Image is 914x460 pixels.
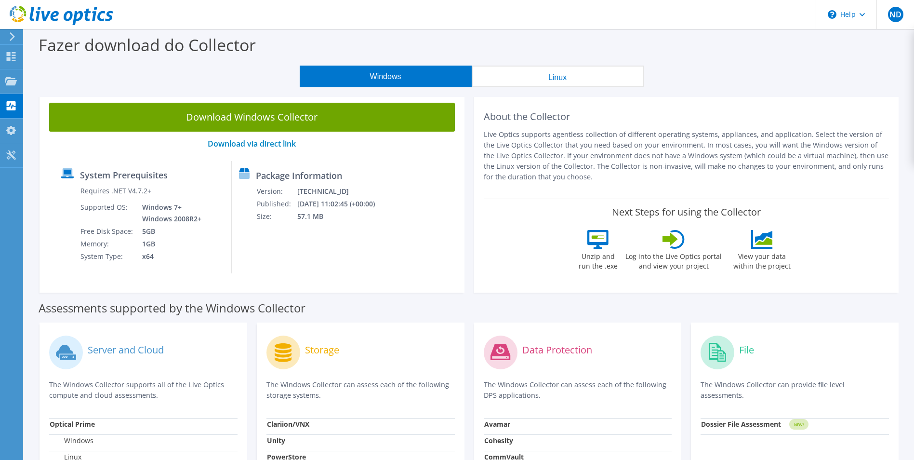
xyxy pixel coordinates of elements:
[80,250,135,263] td: System Type:
[80,186,151,196] label: Requires .NET V4.7.2+
[297,210,387,223] td: 57.1 MB
[256,210,297,223] td: Size:
[612,206,761,218] label: Next Steps for using the Collector
[576,249,620,271] label: Unzip and run the .exe
[135,201,203,225] td: Windows 7+ Windows 2008R2+
[88,345,164,355] label: Server and Cloud
[484,436,513,445] strong: Cohesity
[701,379,889,401] p: The Windows Collector can provide file level assessments.
[50,436,93,446] label: Windows
[49,379,238,401] p: The Windows Collector supports all of the Live Optics compute and cloud assessments.
[484,379,672,401] p: The Windows Collector can assess each of the following DPS applications.
[256,198,297,210] td: Published:
[300,66,472,87] button: Windows
[794,422,804,427] tspan: NEW!
[828,10,836,19] svg: \n
[39,34,256,56] label: Fazer download do Collector
[49,103,455,132] a: Download Windows Collector
[50,419,95,429] strong: Optical Prime
[39,303,305,313] label: Assessments supported by the Windows Collector
[305,345,339,355] label: Storage
[297,198,387,210] td: [DATE] 11:02:45 (+00:00)
[522,345,592,355] label: Data Protection
[80,238,135,250] td: Memory:
[208,138,296,149] a: Download via direct link
[484,129,889,182] p: Live Optics supports agentless collection of different operating systems, appliances, and applica...
[888,7,903,22] span: ND
[80,201,135,225] td: Supported OS:
[80,170,168,180] label: System Prerequisites
[135,225,203,238] td: 5GB
[256,185,297,198] td: Version:
[266,379,455,401] p: The Windows Collector can assess each of the following storage systems.
[80,225,135,238] td: Free Disk Space:
[267,436,285,445] strong: Unity
[625,249,722,271] label: Log into the Live Optics portal and view your project
[484,111,889,122] h2: About the Collector
[135,250,203,263] td: x64
[701,419,781,429] strong: Dossier File Assessment
[472,66,644,87] button: Linux
[135,238,203,250] td: 1GB
[297,185,387,198] td: [TECHNICAL_ID]
[267,419,309,429] strong: Clariion/VNX
[727,249,796,271] label: View your data within the project
[739,345,754,355] label: File
[484,419,510,429] strong: Avamar
[256,171,342,180] label: Package Information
